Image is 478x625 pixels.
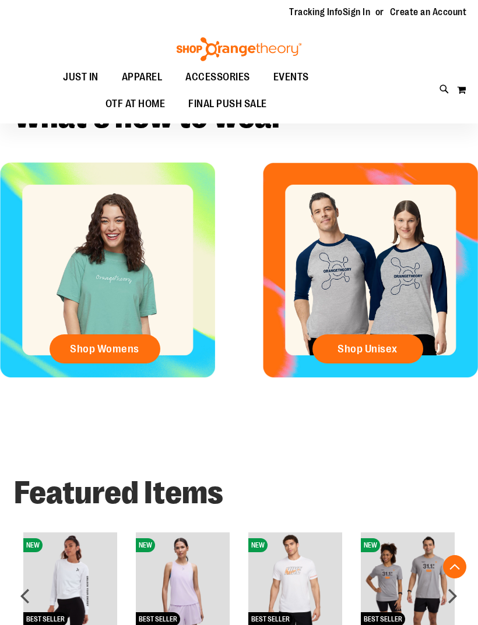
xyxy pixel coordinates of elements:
[110,64,174,91] a: APPAREL
[23,538,43,552] span: NEW
[361,538,380,552] span: NEW
[390,6,467,19] a: Create an Account
[289,6,343,19] a: Tracking Info
[63,64,99,90] span: JUST IN
[70,342,139,355] span: Shop Womens
[51,64,110,91] a: JUST IN
[14,475,223,511] strong: Featured Items
[273,64,309,90] span: EVENTS
[50,334,160,363] a: Shop Womens
[174,64,262,91] a: ACCESSORIES
[343,6,371,19] a: Sign In
[185,64,250,90] span: ACCESSORIES
[443,555,466,578] button: Back To Top
[177,91,279,118] a: FINAL PUSH SALE
[441,584,464,608] div: next
[248,538,268,552] span: NEW
[312,334,423,363] a: Shop Unisex
[94,91,177,118] a: OTF AT HOME
[122,64,163,90] span: APPAREL
[106,91,166,117] span: OTF AT HOME
[175,37,303,62] img: Shop Orangetheory
[262,64,321,91] a: EVENTS
[136,538,155,552] span: NEW
[14,584,37,608] div: prev
[14,101,464,133] h2: What’s new to wear
[188,91,267,117] span: FINAL PUSH SALE
[338,342,398,355] span: Shop Unisex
